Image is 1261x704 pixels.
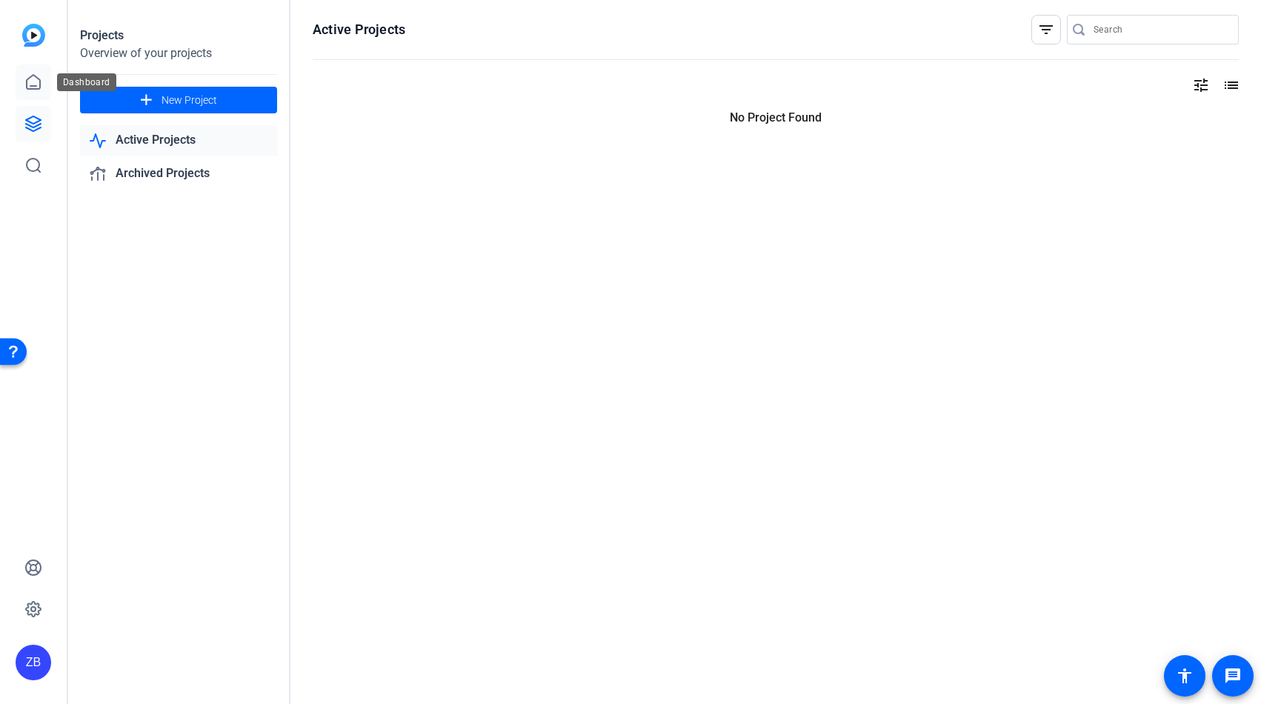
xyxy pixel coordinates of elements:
mat-icon: tune [1192,76,1210,94]
p: No Project Found [313,109,1239,127]
mat-icon: add [137,91,156,110]
mat-icon: accessibility [1176,667,1194,685]
a: Active Projects [80,125,277,156]
div: Projects [80,27,277,44]
span: New Project [162,93,217,108]
button: New Project [80,87,277,113]
input: Search [1094,21,1227,39]
img: blue-gradient.svg [22,24,45,47]
div: Overview of your projects [80,44,277,62]
mat-icon: list [1221,76,1239,94]
div: ZB [16,645,51,680]
mat-icon: filter_list [1037,21,1055,39]
h1: Active Projects [313,21,405,39]
div: Dashboard [57,73,116,91]
mat-icon: message [1224,667,1242,685]
a: Archived Projects [80,159,277,189]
